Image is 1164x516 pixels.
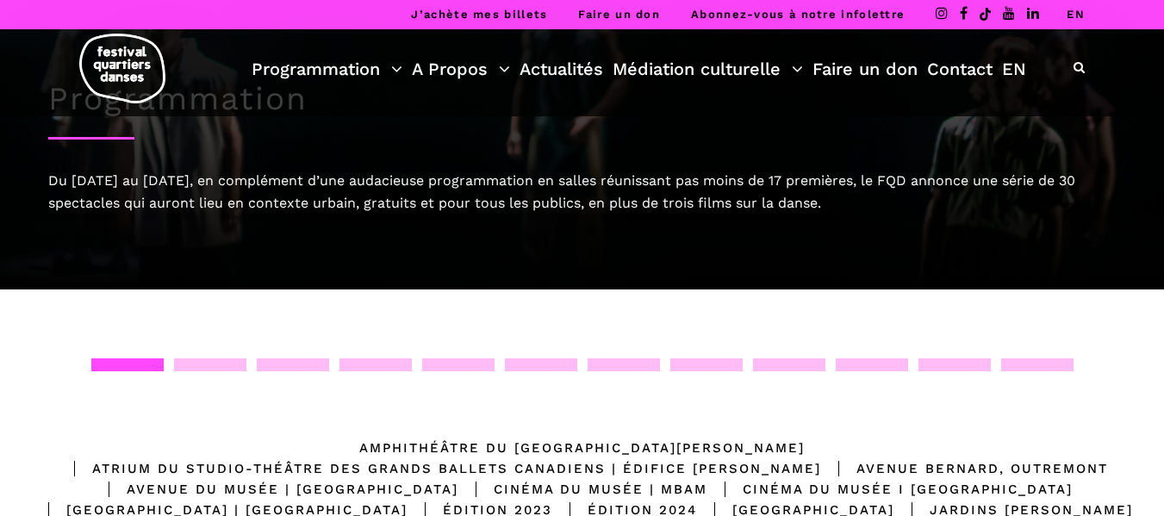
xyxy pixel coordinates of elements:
[578,8,660,21] a: Faire un don
[359,438,805,458] div: Amphithéâtre du [GEOGRAPHIC_DATA][PERSON_NAME]
[252,54,402,84] a: Programmation
[91,479,458,500] div: Avenue du Musée | [GEOGRAPHIC_DATA]
[79,34,165,103] img: logo-fqd-med
[1067,8,1085,21] a: EN
[927,54,993,84] a: Contact
[1002,54,1026,84] a: EN
[520,54,603,84] a: Actualités
[48,170,1117,214] div: Du [DATE] au [DATE], en complément d’une audacieuse programmation en salles réunissant pas moins ...
[57,458,821,479] div: Atrium du Studio-Théâtre des Grands Ballets Canadiens | Édifice [PERSON_NAME]
[812,54,918,84] a: Faire un don
[613,54,803,84] a: Médiation culturelle
[821,458,1108,479] div: Avenue Bernard, Outremont
[412,54,510,84] a: A Propos
[707,479,1073,500] div: Cinéma du Musée I [GEOGRAPHIC_DATA]
[411,8,547,21] a: J’achète mes billets
[458,479,707,500] div: Cinéma du Musée | MBAM
[691,8,905,21] a: Abonnez-vous à notre infolettre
